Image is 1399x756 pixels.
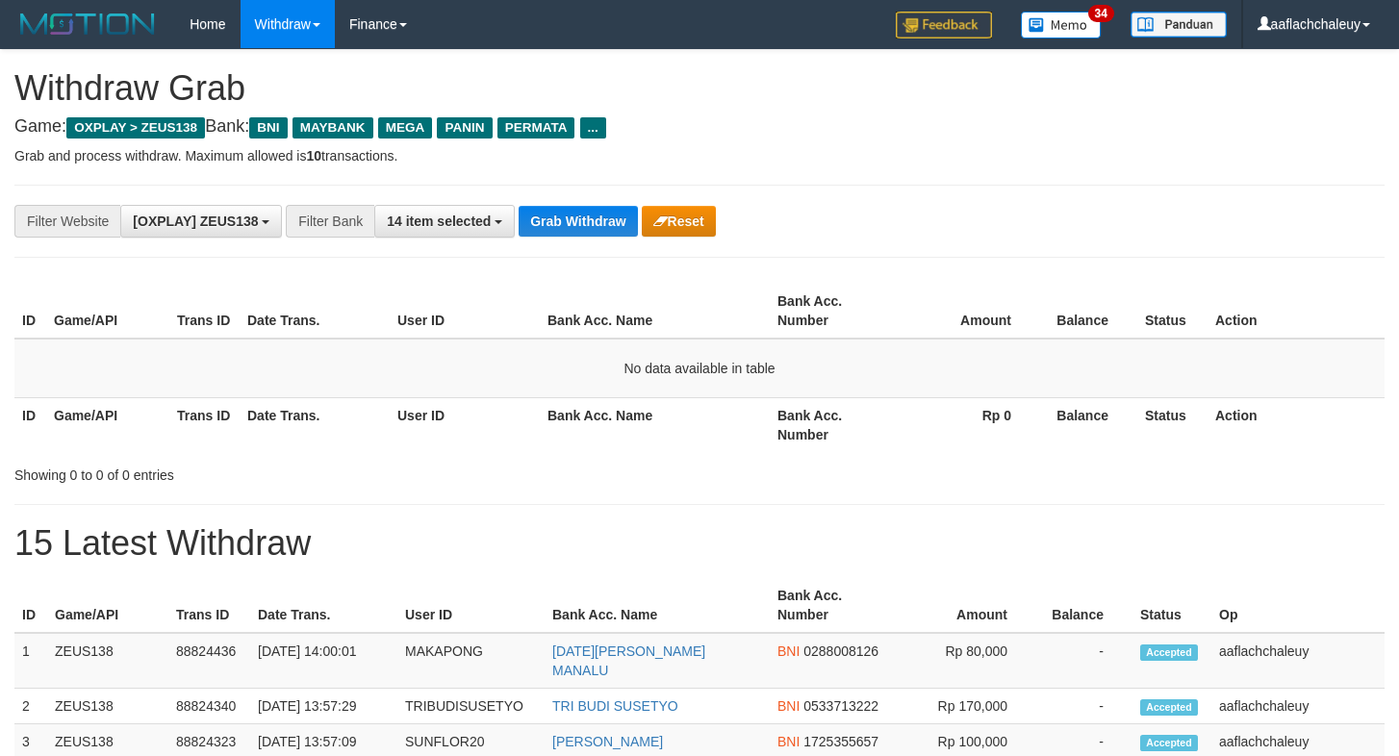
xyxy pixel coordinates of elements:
th: User ID [390,397,540,452]
img: Feedback.jpg [896,12,992,38]
td: aaflachchaleuy [1211,689,1385,724]
span: Copy 0288008126 to clipboard [803,643,878,659]
img: MOTION_logo.png [14,10,161,38]
th: Op [1211,578,1385,633]
span: [OXPLAY] ZEUS138 [133,214,258,229]
span: MEGA [378,117,433,139]
th: Status [1137,284,1208,339]
span: PERMATA [497,117,575,139]
button: Reset [642,206,716,237]
th: Game/API [46,397,169,452]
th: Balance [1036,578,1132,633]
th: Balance [1040,284,1137,339]
th: User ID [390,284,540,339]
h1: Withdraw Grab [14,69,1385,108]
td: ZEUS138 [47,633,168,689]
th: Status [1137,397,1208,452]
td: TRIBUDISUSETYO [397,689,545,724]
div: Filter Website [14,205,120,238]
span: ... [580,117,606,139]
button: [OXPLAY] ZEUS138 [120,205,282,238]
span: Accepted [1140,699,1198,716]
td: [DATE] 13:57:29 [250,689,397,724]
td: 88824340 [168,689,250,724]
span: Copy 1725355657 to clipboard [803,734,878,749]
p: Grab and process withdraw. Maximum allowed is transactions. [14,146,1385,165]
button: 14 item selected [374,205,515,238]
td: Rp 170,000 [892,689,1036,724]
span: OXPLAY > ZEUS138 [66,117,205,139]
th: Trans ID [169,397,240,452]
th: Date Trans. [240,397,390,452]
a: TRI BUDI SUSETYO [552,698,678,714]
th: ID [14,397,46,452]
div: Filter Bank [286,205,374,238]
td: aaflachchaleuy [1211,633,1385,689]
th: ID [14,578,47,633]
th: Action [1208,284,1385,339]
span: 14 item selected [387,214,491,229]
span: BNI [777,698,800,714]
span: MAYBANK [293,117,373,139]
td: No data available in table [14,339,1385,398]
span: Accepted [1140,735,1198,751]
h1: 15 Latest Withdraw [14,524,1385,563]
td: 2 [14,689,47,724]
th: Rp 0 [893,397,1040,452]
span: PANIN [437,117,492,139]
span: 34 [1088,5,1114,22]
td: MAKAPONG [397,633,545,689]
th: Bank Acc. Name [545,578,770,633]
th: Date Trans. [250,578,397,633]
td: - [1036,689,1132,724]
th: Game/API [46,284,169,339]
th: User ID [397,578,545,633]
button: Grab Withdraw [519,206,637,237]
td: 1 [14,633,47,689]
span: BNI [249,117,287,139]
h4: Game: Bank: [14,117,1385,137]
td: ZEUS138 [47,689,168,724]
th: Game/API [47,578,168,633]
th: ID [14,284,46,339]
th: Bank Acc. Name [540,284,770,339]
strong: 10 [306,148,321,164]
th: Date Trans. [240,284,390,339]
span: Accepted [1140,644,1198,661]
th: Amount [892,578,1036,633]
td: Rp 80,000 [892,633,1036,689]
span: Copy 0533713222 to clipboard [803,698,878,714]
td: - [1036,633,1132,689]
th: Status [1132,578,1211,633]
td: [DATE] 14:00:01 [250,633,397,689]
a: [PERSON_NAME] [552,734,663,749]
a: [DATE][PERSON_NAME] MANALU [552,643,705,678]
th: Trans ID [169,284,240,339]
th: Trans ID [168,578,250,633]
img: panduan.png [1131,12,1227,38]
td: 88824436 [168,633,250,689]
span: BNI [777,734,800,749]
th: Balance [1040,397,1137,452]
th: Amount [893,284,1040,339]
div: Showing 0 to 0 of 0 entries [14,458,569,485]
th: Bank Acc. Number [770,397,893,452]
img: Button%20Memo.svg [1021,12,1102,38]
th: Bank Acc. Number [770,284,893,339]
th: Bank Acc. Name [540,397,770,452]
span: BNI [777,643,800,659]
th: Action [1208,397,1385,452]
th: Bank Acc. Number [770,578,892,633]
